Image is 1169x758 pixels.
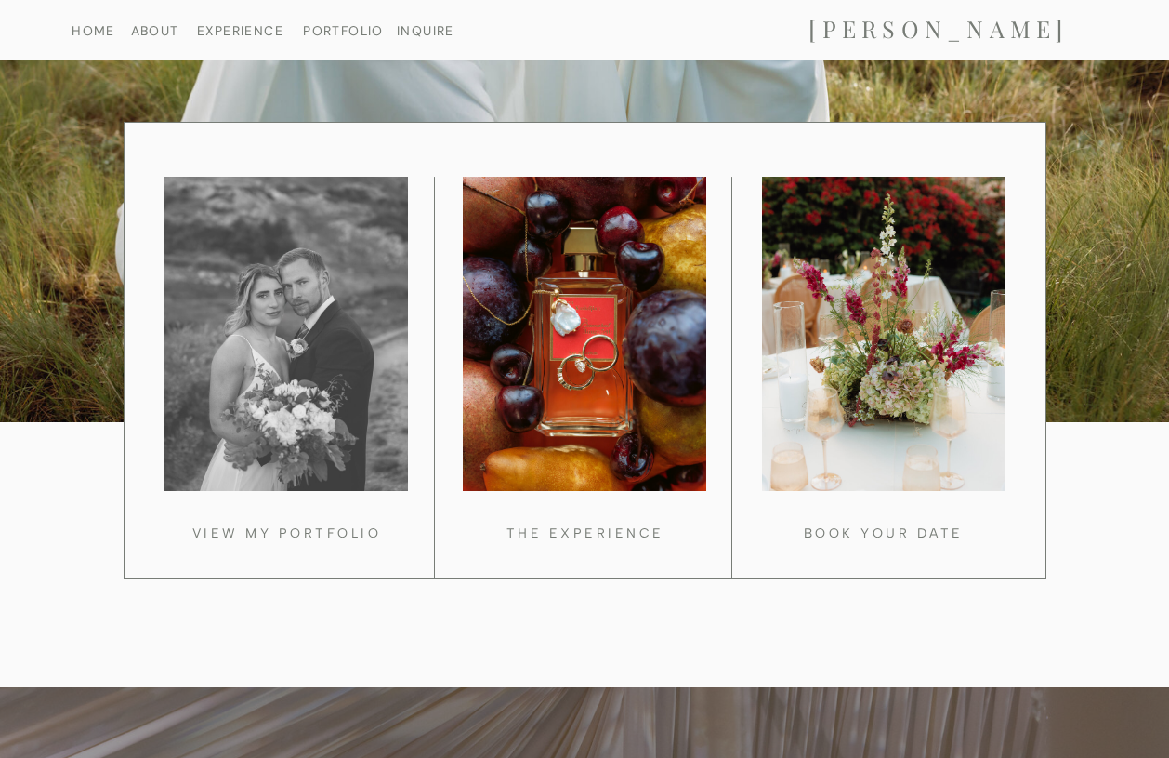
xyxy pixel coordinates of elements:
a: BOOK YOUR DATE [744,522,1022,539]
a: EXPERIENCE [192,24,288,36]
a: THE EXPERIENCE [446,522,724,539]
a: VIEW MY PORTFOLIO [148,522,426,539]
a: ABOUT [107,24,203,36]
a: [PERSON_NAME] [752,15,1125,46]
a: PORTFOLIO [296,24,391,36]
a: INQUIRE [391,24,460,36]
a: HOME [46,24,141,36]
